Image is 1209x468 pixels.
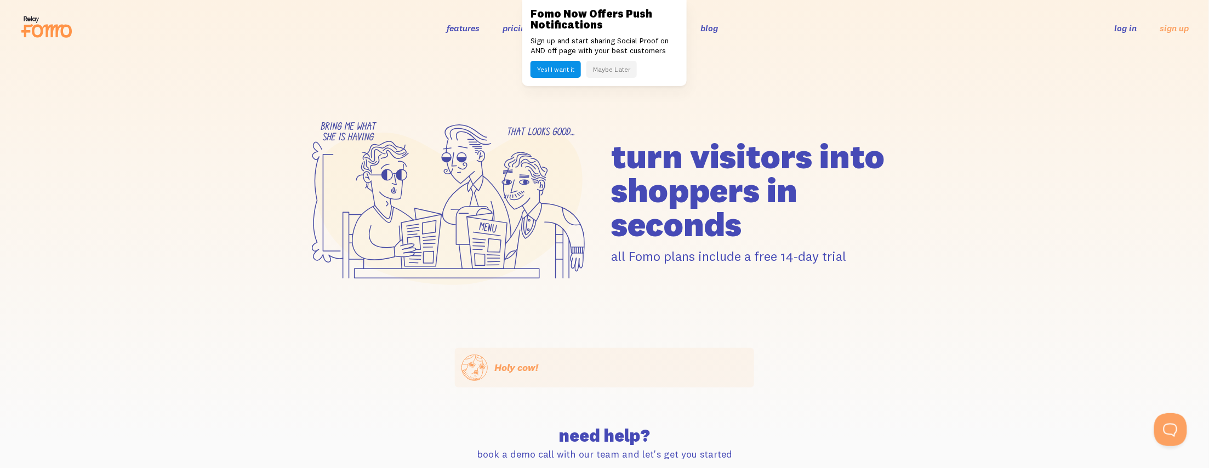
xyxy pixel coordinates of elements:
[611,139,910,241] h1: turn visitors into shoppers in seconds
[531,8,678,30] h3: Fomo Now Offers Push Notifications
[447,22,480,33] a: features
[494,361,538,374] span: Holy cow!
[1154,413,1187,446] iframe: Help Scout Beacon - Open
[531,61,581,78] button: Yes! I want it
[586,61,637,78] button: Maybe Later
[461,448,748,460] p: book a demo call with our team and let's get you started
[700,22,718,33] a: blog
[611,248,910,265] p: all Fomo plans include a free 14-day trial
[461,427,748,444] h2: need help?
[531,36,678,55] p: Sign up and start sharing Social Proof on AND off page with your best customers
[1115,22,1137,33] a: log in
[1160,22,1189,34] a: sign up
[503,22,531,33] a: pricing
